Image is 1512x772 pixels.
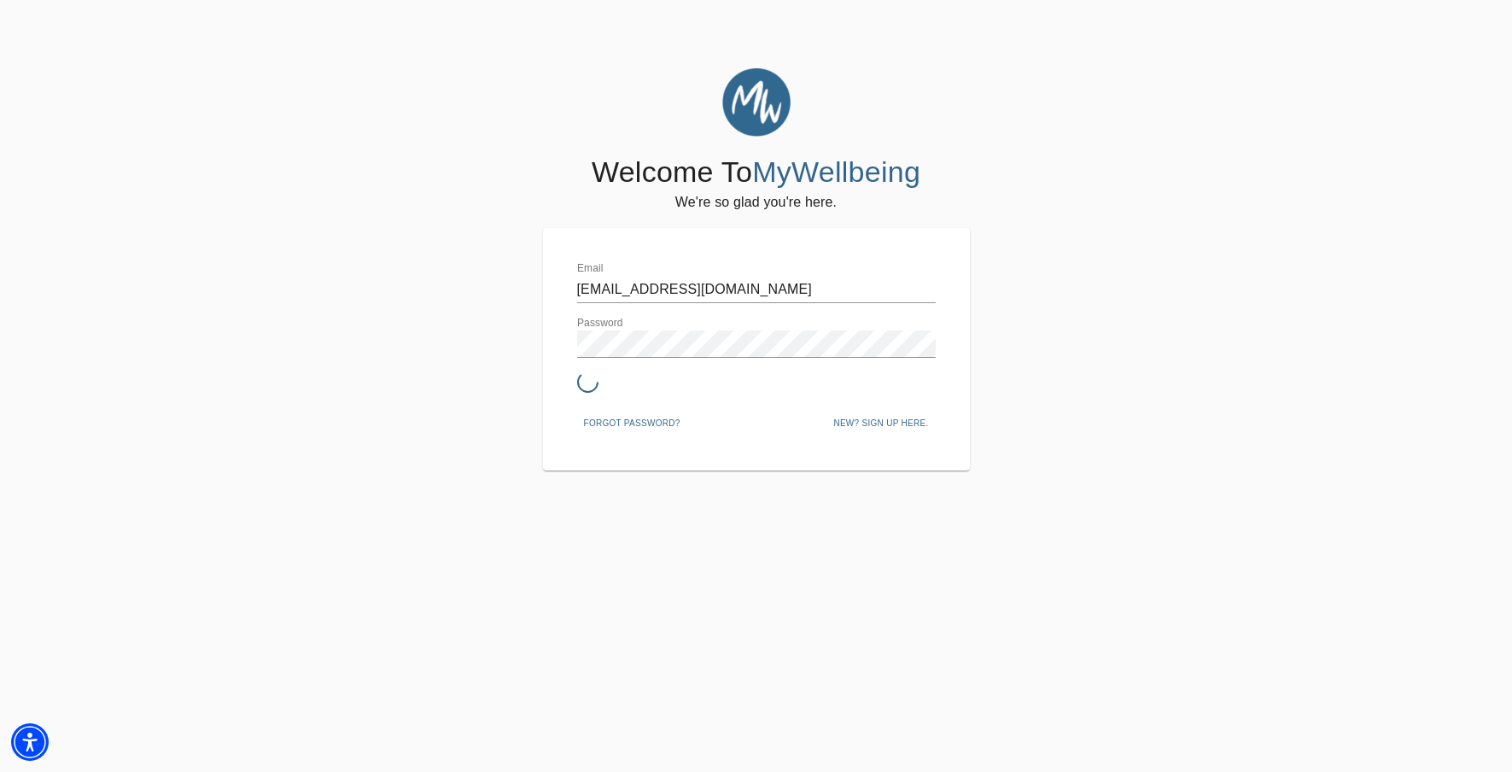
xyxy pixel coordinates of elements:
[577,411,687,436] button: Forgot password?
[675,190,837,214] h6: We're so glad you're here.
[577,319,623,329] label: Password
[833,416,928,431] span: New? Sign up here.
[752,155,920,188] span: MyWellbeing
[592,155,920,190] h4: Welcome To
[11,723,49,761] div: Accessibility Menu
[826,411,935,436] button: New? Sign up here.
[577,264,604,274] label: Email
[584,416,680,431] span: Forgot password?
[722,68,791,137] img: MyWellbeing
[577,415,687,429] a: Forgot password?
